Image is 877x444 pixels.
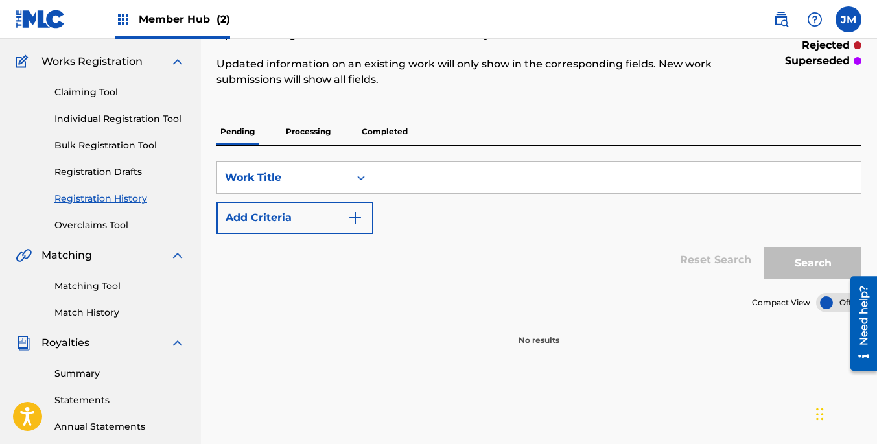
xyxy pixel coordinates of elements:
iframe: Resource Center [841,272,877,376]
img: Top Rightsholders [115,12,131,27]
a: Matching Tool [54,279,185,293]
span: Compact View [752,297,810,309]
a: Public Search [768,6,794,32]
p: Completed [358,118,412,145]
img: help [807,12,823,27]
img: expand [170,248,185,263]
div: Work Title [225,170,342,185]
span: Royalties [41,335,89,351]
p: Pending [216,118,259,145]
a: Annual Statements [54,420,185,434]
div: User Menu [836,6,861,32]
img: Matching [16,248,32,263]
img: expand [170,54,185,69]
p: superseded [785,53,850,69]
button: Add Criteria [216,202,373,234]
a: Claiming Tool [54,86,185,99]
iframe: Chat Widget [812,382,877,444]
span: (2) [216,13,230,25]
img: 9d2ae6d4665cec9f34b9.svg [347,210,363,226]
p: No results [519,319,559,346]
a: Bulk Registration Tool [54,139,185,152]
form: Search Form [216,161,861,286]
div: Help [802,6,828,32]
span: Member Hub [139,12,230,27]
a: Overclaims Tool [54,218,185,232]
span: Matching [41,248,92,263]
img: Royalties [16,335,31,351]
a: Registration Drafts [54,165,185,179]
img: Works Registration [16,54,32,69]
img: search [773,12,789,27]
a: Summary [54,367,185,380]
a: Statements [54,393,185,407]
a: Match History [54,306,185,320]
img: MLC Logo [16,10,65,29]
a: Individual Registration Tool [54,112,185,126]
p: rejected [802,38,850,53]
span: Works Registration [41,54,143,69]
p: Processing [282,118,334,145]
div: Drag [816,395,824,434]
p: Updated information on an existing work will only show in the corresponding fields. New work subm... [216,56,713,88]
img: expand [170,335,185,351]
a: Registration History [54,192,185,205]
